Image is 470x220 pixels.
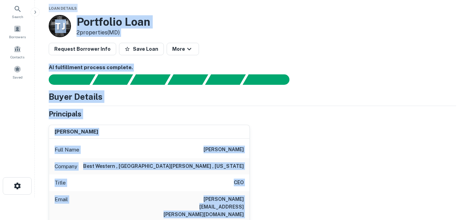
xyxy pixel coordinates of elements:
p: Email [55,195,68,218]
p: 2 properties (MD) [77,28,150,37]
p: Company [55,162,77,171]
button: More [167,43,199,55]
a: Saved [2,63,33,81]
span: Loan Details [49,6,77,10]
p: Full Name [55,146,79,154]
a: Borrowers [2,22,33,41]
span: Saved [13,74,23,80]
div: Sending borrower request to AI... [40,74,93,85]
span: Contacts [10,54,24,60]
h6: [PERSON_NAME][EMAIL_ADDRESS][PERSON_NAME][DOMAIN_NAME] [160,195,244,218]
h6: CEO [234,179,244,187]
h3: Portfolio Loan [77,15,150,28]
button: Save Loan [119,43,164,55]
a: Contacts [2,42,33,61]
p: T J [55,19,65,33]
h6: [PERSON_NAME] [55,128,98,136]
div: Principals found, AI now looking for contact information... [167,74,208,85]
div: Principals found, still searching for contact information. This may take time... [205,74,246,85]
iframe: Chat Widget [435,142,470,176]
button: Request Borrower Info [49,43,116,55]
div: Documents found, AI parsing details... [130,74,170,85]
h5: Principals [49,109,81,119]
h4: Buyer Details [49,90,103,103]
span: Search [12,14,23,19]
a: T J [49,15,71,37]
span: Borrowers [9,34,26,40]
h6: AI fulfillment process complete. [49,64,456,72]
h6: best western , [GEOGRAPHIC_DATA][PERSON_NAME] , [US_STATE] [83,162,244,171]
a: Search [2,2,33,21]
div: Your request is received and processing... [92,74,133,85]
h6: [PERSON_NAME] [204,146,244,154]
div: AI fulfillment process complete. [243,74,298,85]
p: Title [55,179,66,187]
